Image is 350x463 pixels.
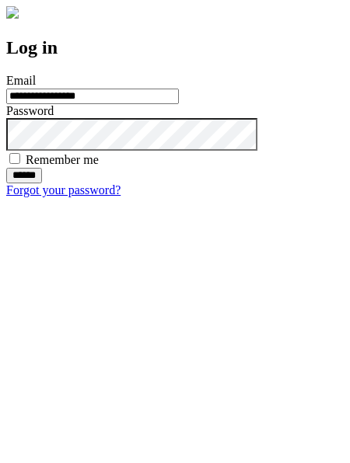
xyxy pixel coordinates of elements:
label: Password [6,104,54,117]
label: Email [6,74,36,87]
img: logo-4e3dc11c47720685a147b03b5a06dd966a58ff35d612b21f08c02c0306f2b779.png [6,6,19,19]
label: Remember me [26,153,99,166]
a: Forgot your password? [6,183,121,197]
h2: Log in [6,37,344,58]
